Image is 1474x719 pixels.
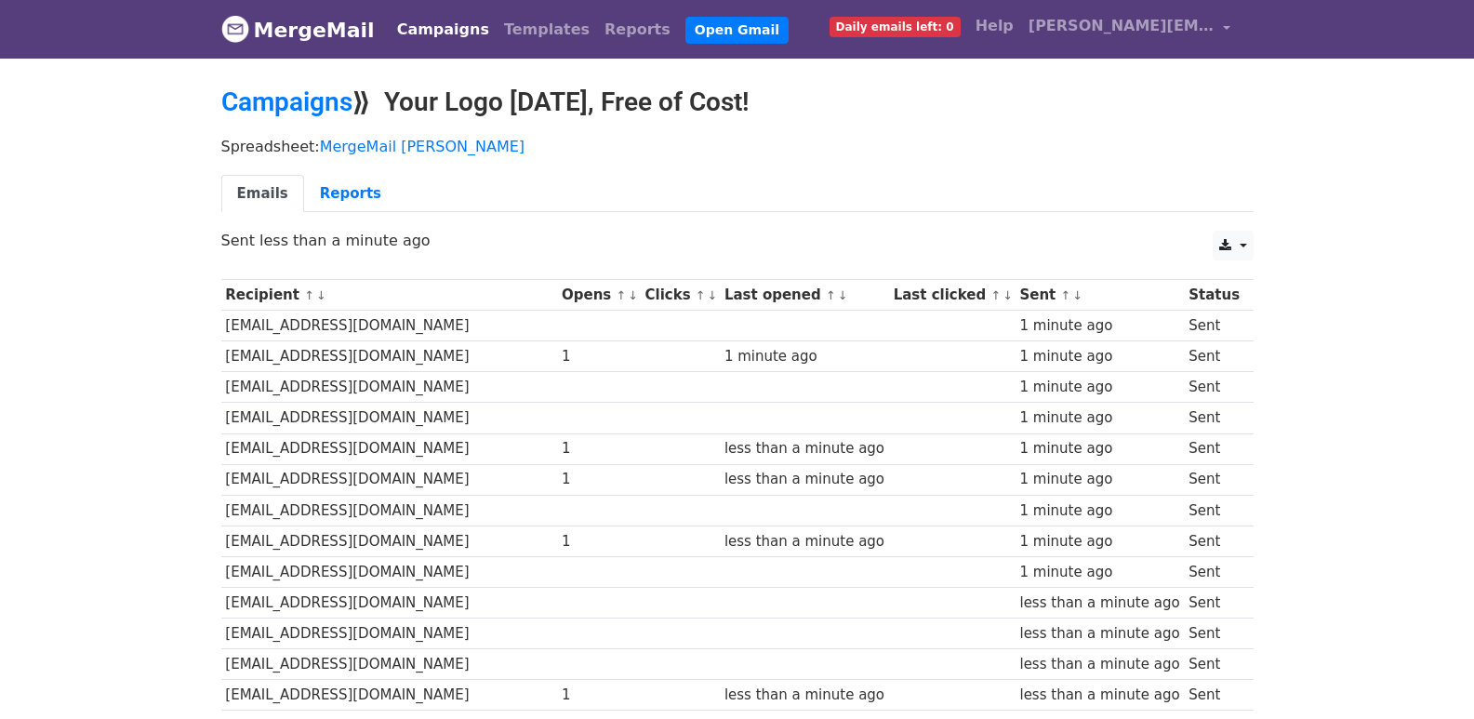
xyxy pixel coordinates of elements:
[221,15,249,43] img: MergeMail logo
[1184,649,1243,680] td: Sent
[1019,685,1179,706] div: less than a minute ago
[320,138,525,155] a: MergeMail [PERSON_NAME]
[889,280,1016,311] th: Last clicked
[221,231,1254,250] p: Sent less than a minute ago
[1184,556,1243,587] td: Sent
[616,288,626,302] a: ↑
[1019,654,1179,675] div: less than a minute ago
[1184,433,1243,464] td: Sent
[562,685,636,706] div: 1
[221,588,558,619] td: [EMAIL_ADDRESS][DOMAIN_NAME]
[221,372,558,403] td: [EMAIL_ADDRESS][DOMAIN_NAME]
[221,619,558,649] td: [EMAIL_ADDRESS][DOMAIN_NAME]
[221,175,304,213] a: Emails
[221,311,558,341] td: [EMAIL_ADDRESS][DOMAIN_NAME]
[221,341,558,372] td: [EMAIL_ADDRESS][DOMAIN_NAME]
[562,469,636,490] div: 1
[1184,464,1243,495] td: Sent
[708,288,718,302] a: ↓
[1019,623,1179,645] div: less than a minute ago
[221,87,1254,118] h2: ⟫ Your Logo [DATE], Free of Cost!
[724,346,884,367] div: 1 minute ago
[968,7,1021,45] a: Help
[830,17,961,37] span: Daily emails left: 0
[316,288,326,302] a: ↓
[562,438,636,459] div: 1
[390,11,497,48] a: Campaigns
[1019,346,1179,367] div: 1 minute ago
[628,288,638,302] a: ↓
[221,137,1254,156] p: Spreadsheet:
[720,280,889,311] th: Last opened
[1184,680,1243,711] td: Sent
[696,288,706,302] a: ↑
[724,685,884,706] div: less than a minute ago
[1019,315,1179,337] div: 1 minute ago
[557,280,641,311] th: Opens
[1184,372,1243,403] td: Sent
[990,288,1001,302] a: ↑
[497,11,597,48] a: Templates
[1019,531,1179,553] div: 1 minute ago
[1061,288,1071,302] a: ↑
[1184,403,1243,433] td: Sent
[597,11,678,48] a: Reports
[221,556,558,587] td: [EMAIL_ADDRESS][DOMAIN_NAME]
[641,280,720,311] th: Clicks
[221,649,558,680] td: [EMAIL_ADDRESS][DOMAIN_NAME]
[1019,438,1179,459] div: 1 minute ago
[304,288,314,302] a: ↑
[822,7,968,45] a: Daily emails left: 0
[221,403,558,433] td: [EMAIL_ADDRESS][DOMAIN_NAME]
[1184,619,1243,649] td: Sent
[838,288,848,302] a: ↓
[1019,377,1179,398] div: 1 minute ago
[826,288,836,302] a: ↑
[1019,407,1179,429] div: 1 minute ago
[1184,588,1243,619] td: Sent
[221,87,352,117] a: Campaigns
[1184,495,1243,526] td: Sent
[724,438,884,459] div: less than a minute ago
[562,531,636,553] div: 1
[1184,341,1243,372] td: Sent
[1184,311,1243,341] td: Sent
[562,346,636,367] div: 1
[1072,288,1082,302] a: ↓
[221,680,558,711] td: [EMAIL_ADDRESS][DOMAIN_NAME]
[304,175,397,213] a: Reports
[724,531,884,553] div: less than a minute ago
[1019,469,1179,490] div: 1 minute ago
[221,433,558,464] td: [EMAIL_ADDRESS][DOMAIN_NAME]
[1019,500,1179,522] div: 1 minute ago
[685,17,789,44] a: Open Gmail
[221,280,558,311] th: Recipient
[1016,280,1185,311] th: Sent
[1019,562,1179,583] div: 1 minute ago
[1184,526,1243,556] td: Sent
[1021,7,1239,51] a: [PERSON_NAME][EMAIL_ADDRESS][DOMAIN_NAME]
[221,526,558,556] td: [EMAIL_ADDRESS][DOMAIN_NAME]
[724,469,884,490] div: less than a minute ago
[1019,593,1179,614] div: less than a minute ago
[1184,280,1243,311] th: Status
[1003,288,1013,302] a: ↓
[221,464,558,495] td: [EMAIL_ADDRESS][DOMAIN_NAME]
[221,495,558,526] td: [EMAIL_ADDRESS][DOMAIN_NAME]
[1029,15,1215,37] span: [PERSON_NAME][EMAIL_ADDRESS][DOMAIN_NAME]
[221,10,375,49] a: MergeMail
